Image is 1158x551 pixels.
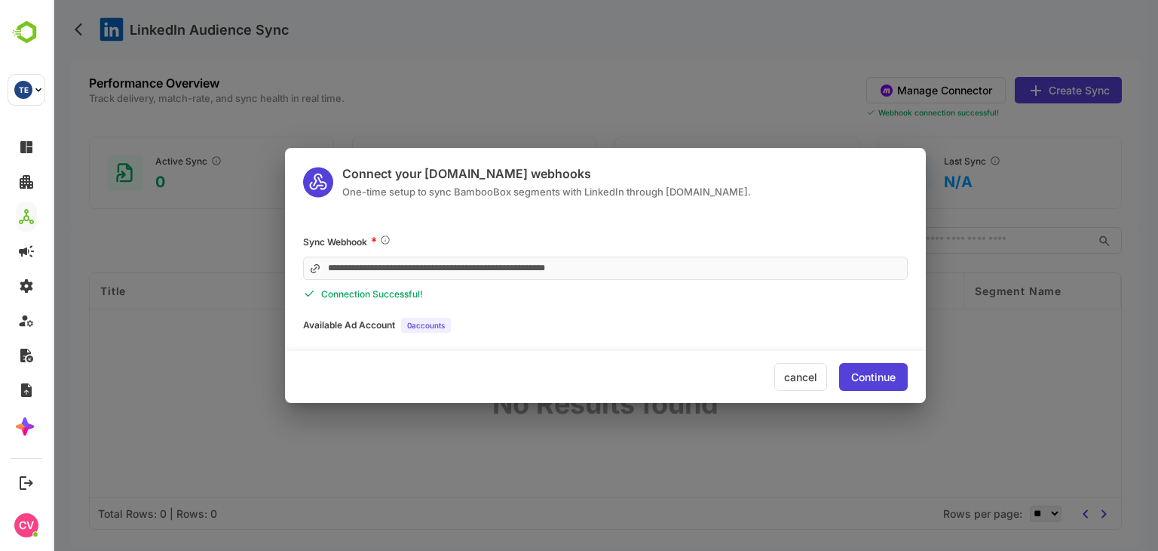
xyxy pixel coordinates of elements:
[14,81,32,99] div: TE
[8,18,46,47] img: BambooboxLogoMark.f1c84d78b4c51b1a7b5f700c9845e183.svg
[721,363,774,391] div: cancel
[14,513,38,537] div: CV
[250,321,342,330] div: Available Ad Account
[348,318,398,333] div: 0 accounts
[289,166,698,181] div: Connect your [DOMAIN_NAME] webhooks
[250,236,314,248] span: Sync Webhook
[16,473,36,493] button: Logout
[326,234,339,249] span: Required for pushing segments to LinkedIn.
[289,186,698,198] div: One-time setup to sync BambooBox segments with LinkedIn through [DOMAIN_NAME].
[798,372,843,383] div: Continue
[250,288,855,300] div: Connection Successful!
